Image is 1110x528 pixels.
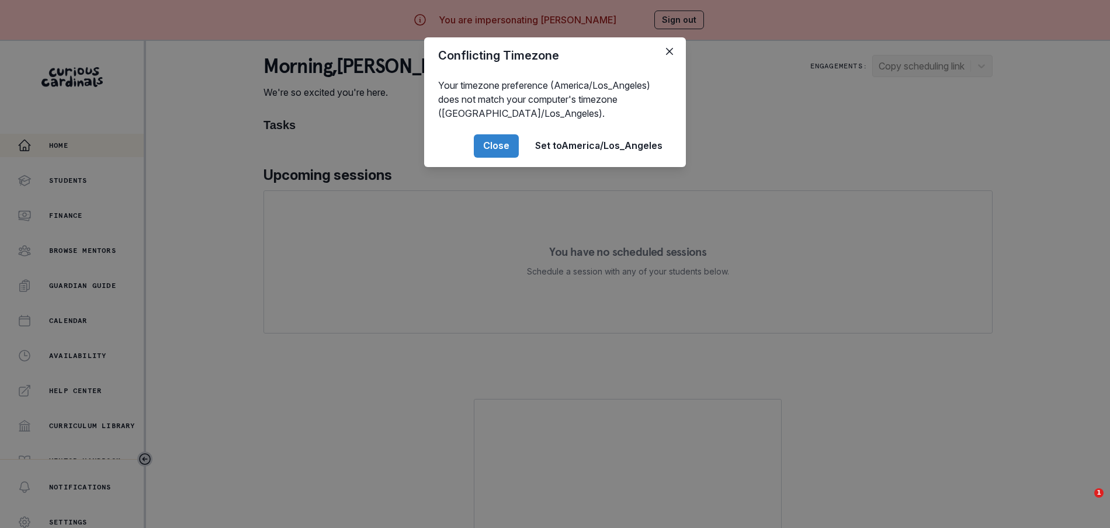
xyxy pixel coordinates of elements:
button: Close [474,134,519,158]
button: Set toAmerica/Los_Angeles [526,134,672,158]
header: Conflicting Timezone [424,37,686,74]
iframe: Intercom live chat [1070,488,1098,516]
button: Close [660,42,679,61]
span: 1 [1094,488,1104,498]
div: Your timezone preference (America/Los_Angeles) does not match your computer's timezone ([GEOGRAPH... [424,74,686,125]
